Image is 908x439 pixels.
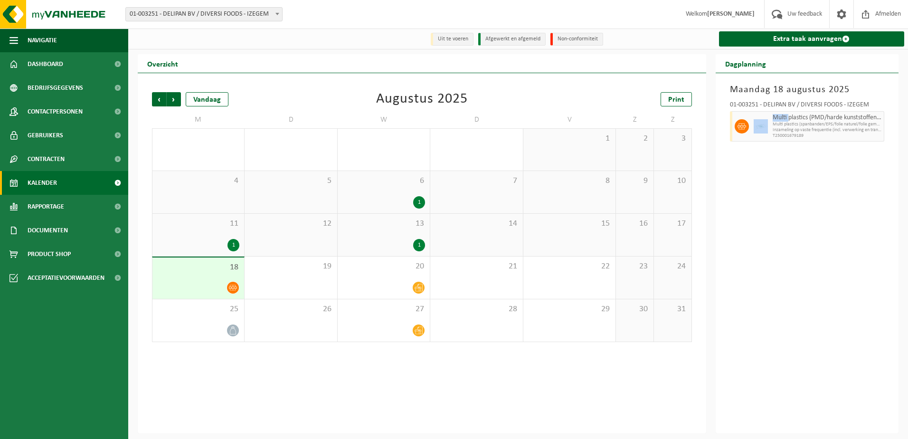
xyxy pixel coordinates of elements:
td: Z [616,111,654,128]
span: Volgende [167,92,181,106]
span: Product Shop [28,242,71,266]
span: 01-003251 - DELIPAN BV / DIVERSI FOODS - IZEGEM [125,7,283,21]
span: 01-003251 - DELIPAN BV / DIVERSI FOODS - IZEGEM [126,8,282,21]
span: 12 [249,219,332,229]
span: 31 [659,304,687,315]
span: Documenten [28,219,68,242]
span: 4 [157,176,239,186]
span: Navigatie [28,29,57,52]
span: 5 [249,176,332,186]
span: Gebruikers [28,124,63,147]
span: 9 [621,176,649,186]
span: Acceptatievoorwaarden [28,266,104,290]
span: 19 [249,261,332,272]
li: Non-conformiteit [550,33,603,46]
span: 24 [659,261,687,272]
span: 27 [342,304,425,315]
td: W [338,111,430,128]
span: 17 [659,219,687,229]
span: 29 [528,304,611,315]
div: Augustus 2025 [376,92,468,106]
div: Vandaag [186,92,228,106]
span: 3 [659,134,687,144]
div: 1 [413,239,425,251]
span: 22 [528,261,611,272]
span: 21 [435,261,518,272]
span: Print [668,96,684,104]
span: Multi plastics (spanbanden/EPS/folie naturel/folie gemengd [773,122,882,127]
li: Afgewerkt en afgemeld [478,33,546,46]
span: Contracten [28,147,65,171]
span: Multi plastics (PMD/harde kunststoffen/spanbanden/EPS/folie naturel/folie gemengd) [773,114,882,122]
span: 14 [435,219,518,229]
span: 28 [435,304,518,315]
div: 1 [413,196,425,209]
a: Extra taak aanvragen [719,31,905,47]
h3: Maandag 18 augustus 2025 [730,83,885,97]
h2: Dagplanning [716,54,776,73]
span: 15 [528,219,611,229]
span: 25 [157,304,239,315]
span: 1 [528,134,611,144]
strong: [PERSON_NAME] [707,10,755,18]
span: Contactpersonen [28,100,83,124]
span: Kalender [28,171,57,195]
div: 1 [227,239,239,251]
td: D [430,111,523,128]
div: 01-003251 - DELIPAN BV / DIVERSI FOODS - IZEGEM [730,102,885,111]
img: LP-SK-00500-LPE-16 [754,119,768,134]
span: Vorige [152,92,166,106]
span: T250001679189 [773,133,882,139]
span: 8 [528,176,611,186]
span: 20 [342,261,425,272]
span: 11 [157,219,239,229]
span: 30 [621,304,649,315]
span: 2 [621,134,649,144]
span: 10 [659,176,687,186]
span: 18 [157,262,239,273]
li: Uit te voeren [431,33,473,46]
a: Print [661,92,692,106]
span: Bedrijfsgegevens [28,76,83,100]
span: 16 [621,219,649,229]
td: Z [654,111,692,128]
span: Rapportage [28,195,64,219]
span: 23 [621,261,649,272]
span: Inzameling op vaste frequentie (incl. verwerking en transport) [773,127,882,133]
td: M [152,111,245,128]
span: Dashboard [28,52,63,76]
span: 13 [342,219,425,229]
span: 6 [342,176,425,186]
h2: Overzicht [138,54,188,73]
td: V [523,111,616,128]
span: 26 [249,304,332,315]
span: 7 [435,176,518,186]
td: D [245,111,337,128]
